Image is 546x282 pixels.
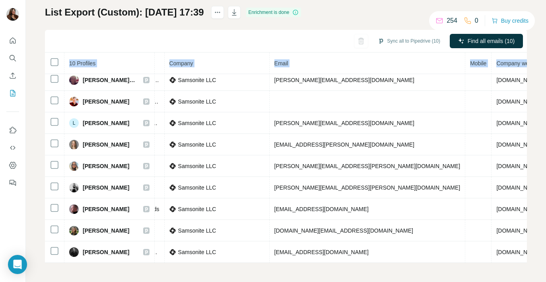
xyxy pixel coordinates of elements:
[6,86,19,100] button: My lists
[178,227,216,235] span: Samsonite LLC
[178,162,216,170] span: Samsonite LLC
[372,35,446,47] button: Sync all to Pipedrive (10)
[169,77,176,83] img: company-logo
[6,33,19,48] button: Quick start
[69,204,79,214] img: Avatar
[178,184,216,192] span: Samsonite LLC
[6,8,19,21] img: Avatar
[169,141,176,148] img: company-logo
[211,6,224,19] button: actions
[274,120,414,126] span: [PERSON_NAME][EMAIL_ADDRESS][DOMAIN_NAME]
[69,75,79,85] img: Avatar
[470,60,486,67] span: Mobile
[475,16,478,25] p: 0
[496,184,541,191] span: [DOMAIN_NAME]
[83,76,135,84] span: [PERSON_NAME] Boss
[169,60,193,67] span: Company
[496,227,541,234] span: [DOMAIN_NAME]
[169,120,176,126] img: company-logo
[447,16,457,25] p: 254
[8,255,27,274] div: Open Intercom Messenger
[83,248,129,256] span: [PERSON_NAME]
[274,227,413,234] span: [DOMAIN_NAME][EMAIL_ADDRESS][DOMAIN_NAME]
[450,34,523,48] button: Find all emails (10)
[468,37,515,45] span: Find all emails (10)
[69,226,79,235] img: Avatar
[496,249,541,255] span: [DOMAIN_NAME]
[83,205,129,213] span: [PERSON_NAME]
[169,184,176,191] img: company-logo
[69,118,79,128] div: L
[69,161,79,171] img: Avatar
[169,227,176,234] img: company-logo
[6,141,19,155] button: Use Surfe API
[45,6,204,19] h1: List Export (Custom): [DATE] 17:39
[6,176,19,190] button: Feedback
[496,141,541,148] span: [DOMAIN_NAME]
[69,247,79,257] img: Avatar
[496,206,541,212] span: [DOMAIN_NAME]
[69,97,79,106] img: Avatar
[83,227,129,235] span: [PERSON_NAME]
[83,184,129,192] span: [PERSON_NAME]
[178,141,216,149] span: Samsonite LLC
[6,158,19,172] button: Dashboard
[178,76,216,84] span: Samsonite LLC
[69,140,79,149] img: Avatar
[274,206,369,212] span: [EMAIL_ADDRESS][DOMAIN_NAME]
[169,206,176,212] img: company-logo
[178,119,216,127] span: Samsonite LLC
[83,98,129,106] span: [PERSON_NAME]
[178,205,216,213] span: Samsonite LLC
[496,60,540,67] span: Company website
[246,8,301,17] div: Enrichment is done
[64,249,245,255] span: Vice President - Design & Innovation : Samsonite [GEOGRAPHIC_DATA]
[492,15,529,26] button: Buy credits
[6,51,19,65] button: Search
[496,120,541,126] span: [DOMAIN_NAME]
[83,119,129,127] span: [PERSON_NAME]
[6,123,19,137] button: Use Surfe on LinkedIn
[169,98,176,105] img: company-logo
[274,141,414,148] span: [EMAIL_ADDRESS][PERSON_NAME][DOMAIN_NAME]
[274,60,288,67] span: Email
[169,249,176,255] img: company-logo
[496,98,541,105] span: [DOMAIN_NAME]
[274,249,369,255] span: [EMAIL_ADDRESS][DOMAIN_NAME]
[69,183,79,192] img: Avatar
[274,163,461,169] span: [PERSON_NAME][EMAIL_ADDRESS][PERSON_NAME][DOMAIN_NAME]
[178,248,216,256] span: Samsonite LLC
[83,141,129,149] span: [PERSON_NAME]
[178,98,216,106] span: Samsonite LLC
[496,163,541,169] span: [DOMAIN_NAME]
[274,184,461,191] span: [PERSON_NAME][EMAIL_ADDRESS][PERSON_NAME][DOMAIN_NAME]
[83,162,129,170] span: [PERSON_NAME]
[169,163,176,169] img: company-logo
[274,77,414,83] span: [PERSON_NAME][EMAIL_ADDRESS][DOMAIN_NAME]
[69,60,95,67] span: 10 Profiles
[6,69,19,83] button: Enrich CSV
[496,77,541,83] span: [DOMAIN_NAME]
